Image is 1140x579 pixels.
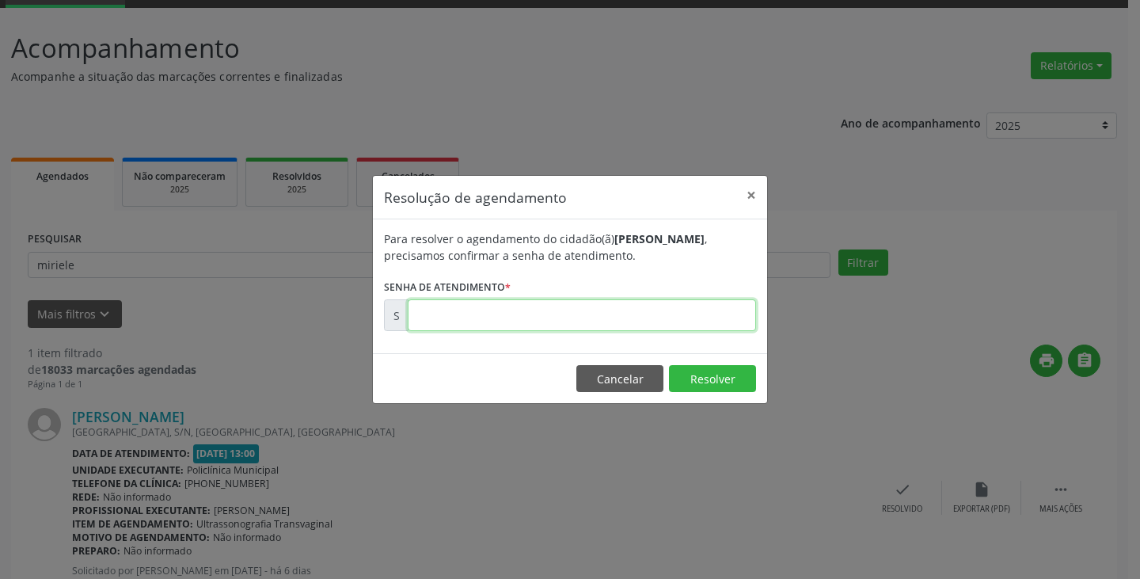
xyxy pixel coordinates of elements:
[384,275,511,299] label: Senha de atendimento
[735,176,767,215] button: Close
[669,365,756,392] button: Resolver
[384,230,756,264] div: Para resolver o agendamento do cidadão(ã) , precisamos confirmar a senha de atendimento.
[384,299,408,331] div: S
[576,365,663,392] button: Cancelar
[614,231,705,246] b: [PERSON_NAME]
[384,187,567,208] h5: Resolução de agendamento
